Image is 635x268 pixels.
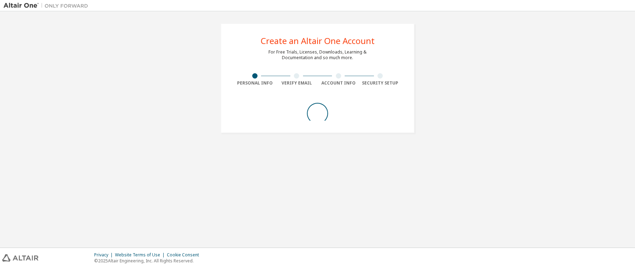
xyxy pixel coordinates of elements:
div: Create an Altair One Account [261,37,375,45]
p: © 2025 Altair Engineering, Inc. All Rights Reserved. [94,258,203,264]
div: For Free Trials, Licenses, Downloads, Learning & Documentation and so much more. [268,49,367,61]
div: Personal Info [234,80,276,86]
img: altair_logo.svg [2,254,38,262]
div: Security Setup [359,80,401,86]
div: Verify Email [276,80,318,86]
img: Altair One [4,2,92,9]
div: Privacy [94,252,115,258]
div: Website Terms of Use [115,252,167,258]
div: Cookie Consent [167,252,203,258]
div: Account Info [317,80,359,86]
